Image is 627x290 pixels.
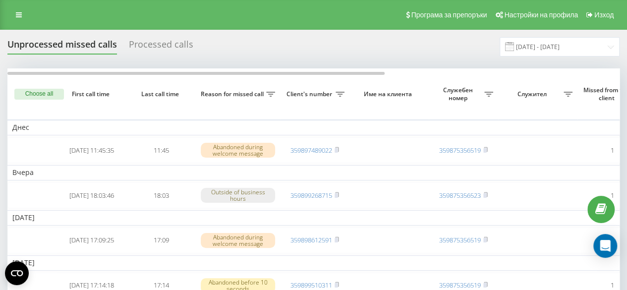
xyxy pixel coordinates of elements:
[439,235,481,244] a: 359875356519
[593,234,617,258] div: Open Intercom Messenger
[434,86,484,102] span: Служебен номер
[7,39,117,55] div: Unprocessed missed calls
[285,90,336,98] span: Client's number
[594,11,614,19] span: Изход
[57,137,126,164] td: [DATE] 11:45:35
[411,11,487,19] span: Програма за препоръки
[126,182,196,209] td: 18:03
[134,90,188,98] span: Last call time
[503,90,564,98] span: Служител
[439,146,481,155] a: 359875356519
[358,90,420,98] span: Име на клиента
[14,89,64,100] button: Choose all
[290,146,332,155] a: 359897489022
[57,182,126,209] td: [DATE] 18:03:46
[201,188,275,203] div: Outside of business hours
[126,228,196,254] td: 17:09
[504,11,578,19] span: Настройки на профила
[439,191,481,200] a: 359875356523
[439,281,481,290] a: 359875356519
[201,143,275,158] div: Abandoned during welcome message
[290,281,332,290] a: 359899510311
[201,233,275,248] div: Abandoned during welcome message
[201,90,266,98] span: Reason for missed call
[290,235,332,244] a: 359898612591
[65,90,118,98] span: First call time
[5,261,29,285] button: Open CMP widget
[57,228,126,254] td: [DATE] 17:09:25
[129,39,193,55] div: Processed calls
[126,137,196,164] td: 11:45
[290,191,332,200] a: 359899268715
